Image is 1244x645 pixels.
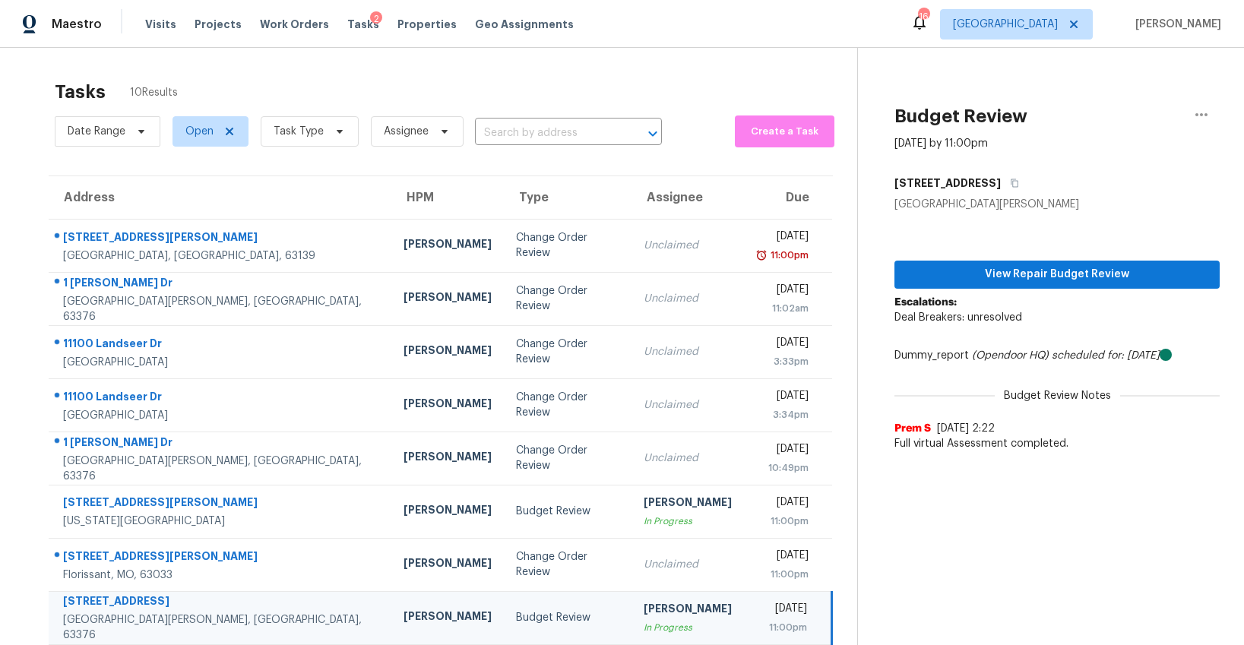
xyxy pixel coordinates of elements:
span: [PERSON_NAME] [1129,17,1221,32]
span: Prem S [894,421,931,436]
div: 11:00pm [768,248,809,263]
div: Change Order Review [516,283,619,314]
b: Escalations: [894,297,957,308]
div: 11100 Landseer Dr [63,336,379,355]
div: 16 [918,9,929,24]
div: Unclaimed [644,238,732,253]
button: Open [642,123,663,144]
span: Visits [145,17,176,32]
div: Change Order Review [516,337,619,367]
div: [PERSON_NAME] [404,289,492,308]
div: [GEOGRAPHIC_DATA][PERSON_NAME], [GEOGRAPHIC_DATA], 63376 [63,294,379,324]
button: View Repair Budget Review [894,261,1220,289]
span: Full virtual Assessment completed. [894,436,1220,451]
button: Copy Address [1001,169,1021,197]
div: Unclaimed [644,397,732,413]
th: Type [504,176,631,219]
div: 2 [370,11,382,27]
span: Maestro [52,17,102,32]
div: [DATE] [756,441,809,460]
div: [PERSON_NAME] [644,495,732,514]
i: (Opendoor HQ) [972,350,1049,361]
span: Geo Assignments [475,17,574,32]
div: [STREET_ADDRESS] [63,593,379,612]
div: [STREET_ADDRESS][PERSON_NAME] [63,549,379,568]
i: scheduled for: [DATE] [1052,350,1160,361]
div: 1 [PERSON_NAME] Dr [63,275,379,294]
div: In Progress [644,514,732,529]
span: [DATE] 2:22 [937,423,995,434]
div: [DATE] [756,335,809,354]
th: HPM [391,176,504,219]
span: Assignee [384,124,429,139]
div: [GEOGRAPHIC_DATA][PERSON_NAME], [GEOGRAPHIC_DATA], 63376 [63,612,379,643]
div: [PERSON_NAME] [404,343,492,362]
th: Assignee [631,176,744,219]
div: [DATE] by 11:00pm [894,136,988,151]
div: [STREET_ADDRESS][PERSON_NAME] [63,229,379,248]
div: Florissant, MO, 63033 [63,568,379,583]
div: 11:00pm [756,620,807,635]
div: [PERSON_NAME] [404,449,492,468]
span: Deal Breakers: unresolved [894,312,1022,323]
div: [US_STATE][GEOGRAPHIC_DATA] [63,514,379,529]
div: Change Order Review [516,230,619,261]
span: Open [185,124,214,139]
div: 10:49pm [756,460,809,476]
div: [GEOGRAPHIC_DATA][PERSON_NAME], [GEOGRAPHIC_DATA], 63376 [63,454,379,484]
div: 1 [PERSON_NAME] Dr [63,435,379,454]
div: Unclaimed [644,291,732,306]
div: 11:00pm [756,514,809,529]
th: Due [744,176,832,219]
div: Budget Review [516,610,619,625]
div: Unclaimed [644,451,732,466]
div: [PERSON_NAME] [404,396,492,415]
span: Projects [195,17,242,32]
span: Create a Task [742,123,827,141]
span: Properties [397,17,457,32]
div: [PERSON_NAME] [404,609,492,628]
div: [DATE] [756,388,809,407]
div: Change Order Review [516,390,619,420]
span: View Repair Budget Review [907,265,1208,284]
h2: Tasks [55,84,106,100]
button: Create a Task [735,115,834,147]
div: Change Order Review [516,443,619,473]
h2: Budget Review [894,109,1027,124]
div: Unclaimed [644,557,732,572]
span: Date Range [68,124,125,139]
span: Task Type [274,124,324,139]
div: [PERSON_NAME] [404,502,492,521]
div: [DATE] [756,548,809,567]
th: Address [49,176,391,219]
span: Work Orders [260,17,329,32]
div: [DATE] [756,229,809,248]
span: [GEOGRAPHIC_DATA] [953,17,1058,32]
div: [DATE] [756,601,807,620]
div: In Progress [644,620,732,635]
div: 3:33pm [756,354,809,369]
span: 10 Results [130,85,178,100]
div: [DATE] [756,282,809,301]
div: Budget Review [516,504,619,519]
h5: [STREET_ADDRESS] [894,175,1001,191]
div: [PERSON_NAME] [404,236,492,255]
div: [PERSON_NAME] [404,555,492,574]
img: Overdue Alarm Icon [755,248,768,263]
div: [GEOGRAPHIC_DATA] [63,355,379,370]
span: Budget Review Notes [995,388,1120,403]
div: Change Order Review [516,549,619,580]
div: Unclaimed [644,344,732,359]
div: [GEOGRAPHIC_DATA] [63,408,379,423]
div: 3:34pm [756,407,809,422]
span: Tasks [347,19,379,30]
div: Dummy_report [894,348,1220,363]
div: [DATE] [756,495,809,514]
input: Search by address [475,122,619,145]
div: 11:00pm [756,567,809,582]
div: [GEOGRAPHIC_DATA], [GEOGRAPHIC_DATA], 63139 [63,248,379,264]
div: [GEOGRAPHIC_DATA][PERSON_NAME] [894,197,1220,212]
div: [STREET_ADDRESS][PERSON_NAME] [63,495,379,514]
div: 11:02am [756,301,809,316]
div: [PERSON_NAME] [644,601,732,620]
